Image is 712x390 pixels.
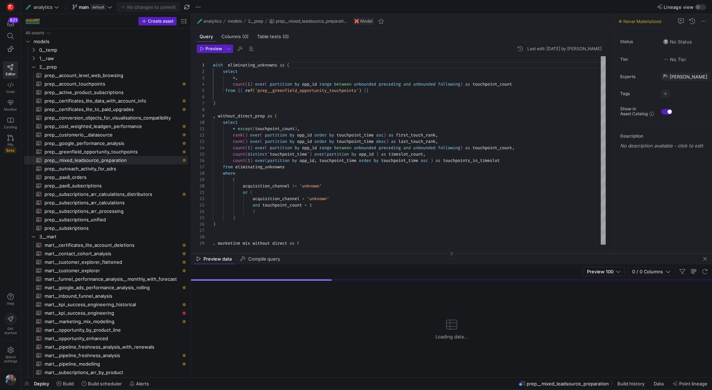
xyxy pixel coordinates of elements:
span: Query [200,34,213,39]
span: partition [265,139,287,144]
span: Columns [221,34,249,39]
img: https://storage.googleapis.com/y42-prod-data-exchange/images/C0c2ZRu8XU2mQEXUlKrTCN4i0dD3czfOt8UZ... [7,4,14,11]
span: ) [250,145,253,151]
span: [PERSON_NAME] [670,74,707,80]
span: ) [376,151,379,157]
span: ( [324,151,327,157]
div: Press SPACE to select this row. [24,63,188,71]
div: Press SPACE to select this row. [24,130,188,139]
span: prep__customerio__datasource​​​​​​​​​​ [44,131,180,139]
a: PRsBeta [3,132,18,156]
a: Spacesettings [3,344,18,366]
span: PRs [7,142,13,147]
span: analytics [34,4,53,10]
span: except [238,126,253,132]
span: partition [270,81,292,87]
span: asc [376,132,384,138]
span: count [233,81,245,87]
div: 6 [197,94,204,100]
a: mart__customer_explorer_flattened​​​​​​​​​​ [24,258,188,266]
a: mart__inbound_funnel_analysis​​​​​​​​​​ [24,292,188,300]
div: 3 [197,75,204,81]
span: prep__greenfield_opportunity_touchpoints​​​​​​​​​​ [44,148,180,156]
span: ) [213,100,215,106]
span: 'prep__greenfield_opportunity_touchpoints' [255,88,359,93]
span: (0) [242,34,249,39]
span: Show in Asset Catalog [620,106,648,116]
span: partition [327,151,349,157]
span: ( [260,132,262,138]
span: ( [287,62,290,68]
span: mart__kpi_success_engineering​​​​​​​​​​ [44,309,180,317]
span: touchpoint_time [337,139,374,144]
button: No statusNo Status [661,37,694,46]
div: 9 [197,113,204,119]
div: Press SPACE to select this row. [24,54,188,63]
button: Preview [197,45,225,53]
a: prep__subscriptions_arr_calculations​​​​​​​​​​ [24,198,188,207]
a: prep__google_performance_analysis​​​​​​​​​​ [24,139,188,147]
a: prep__outreach_activity_for_sdrs​​​​​​​​​​ [24,164,188,173]
span: prep__subscriptions_arr_processing​​​​​​​​​​ [44,207,180,215]
a: https://storage.googleapis.com/y42-prod-data-exchange/images/C0c2ZRu8XU2mQEXUlKrTCN4i0dD3czfOt8UZ... [3,1,18,13]
span: mart__opportunity_enhanced​​​​​​​​​​ [44,334,180,343]
a: mart__certificates_lite_account_deletions​​​​​​​​​​ [24,241,188,249]
span: 1__raw [39,54,187,63]
span: Never Materialized [623,19,661,24]
span: between [334,145,351,151]
span: opp_id [302,145,317,151]
span: Code [6,89,15,94]
span: and [403,145,411,151]
span: prep__subskriptions​​​​​​​​​​ [44,224,180,232]
span: touchpoint_count [473,81,512,87]
span: , [512,145,515,151]
div: Press SPACE to select this row. [24,80,188,88]
button: 🧪analytics [195,17,223,25]
span: , [213,113,215,119]
a: mart__funnel_performance_analysis__monthly_with_forecast​​​​​​​​​​ [24,275,188,283]
span: prep__cost_weighted_leadgen_performance​​​​​​​​​​ [44,122,180,130]
span: No Status [663,39,692,45]
span: mart__customer_explorer_flattened​​​​​​​​​​ [44,258,180,266]
span: ) [245,139,248,144]
span: prep__mixed_leadsource_preparation [276,19,347,24]
a: prep__active_product_subscriptions​​​​​​​​​​ [24,88,188,97]
div: 7 [197,100,204,106]
a: prep__pax8_orders​​​​​​​​​​ [24,173,188,181]
a: mart__subscriptions_arr_by_product​​​​​​​​​​ [24,368,188,377]
span: by [351,151,356,157]
button: Getstarted [3,310,18,338]
span: 3__mart [39,233,187,241]
a: prep__cost_weighted_leadgen_performance​​​​​​​​​​ [24,122,188,130]
div: 12 [197,132,204,138]
a: mart__opportunity_enhanced​​​​​​​​​​ [24,334,188,343]
span: , [435,132,438,138]
span: touchpoint_count [255,126,295,132]
div: Press SPACE to select this row. [24,46,188,54]
span: opp_id [359,151,374,157]
span: Lineage view [664,4,694,10]
span: mart__customer_explorer​​​​​​​​​​ [44,267,180,275]
span: last_touch_rank [398,139,435,144]
span: prep__conversion_objects_for_visualisations_compatibility​​​​​​​​​​ [44,114,180,122]
span: over [255,145,265,151]
span: prep__subscriptions_arr_calculations_distributors​​​​​​​​​​ [44,190,180,198]
span: prep__account_touchpoints​​​​​​​​​​ [44,80,180,88]
a: mart__marketing_mix_modelling​​​​​​​​​​ [24,317,188,326]
span: models [228,19,242,24]
span: between [334,81,351,87]
button: https://storage.googleapis.com/y42-prod-data-exchange/images/6IdsliWYEjCj6ExZYNtk9pMT8U8l8YHLguyz... [3,372,18,387]
a: prep__account_level_web_browsing​​​​​​​​​​ [24,71,188,80]
span: ( [245,81,248,87]
span: Build scheduler [88,381,122,386]
a: mart__kpi_success_engineering​​​​​​​​​​ [24,309,188,317]
span: default [90,4,106,10]
a: prep__mixed_leadsource_preparation​​​​​​​​​​ [24,156,188,164]
div: 821 [8,17,19,23]
div: Press SPACE to select this row. [24,232,188,241]
span: preceding [379,145,401,151]
span: } [366,88,369,93]
span: without_direct_prep [218,113,265,119]
div: 11 [197,126,204,132]
button: maindefault [71,2,114,12]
